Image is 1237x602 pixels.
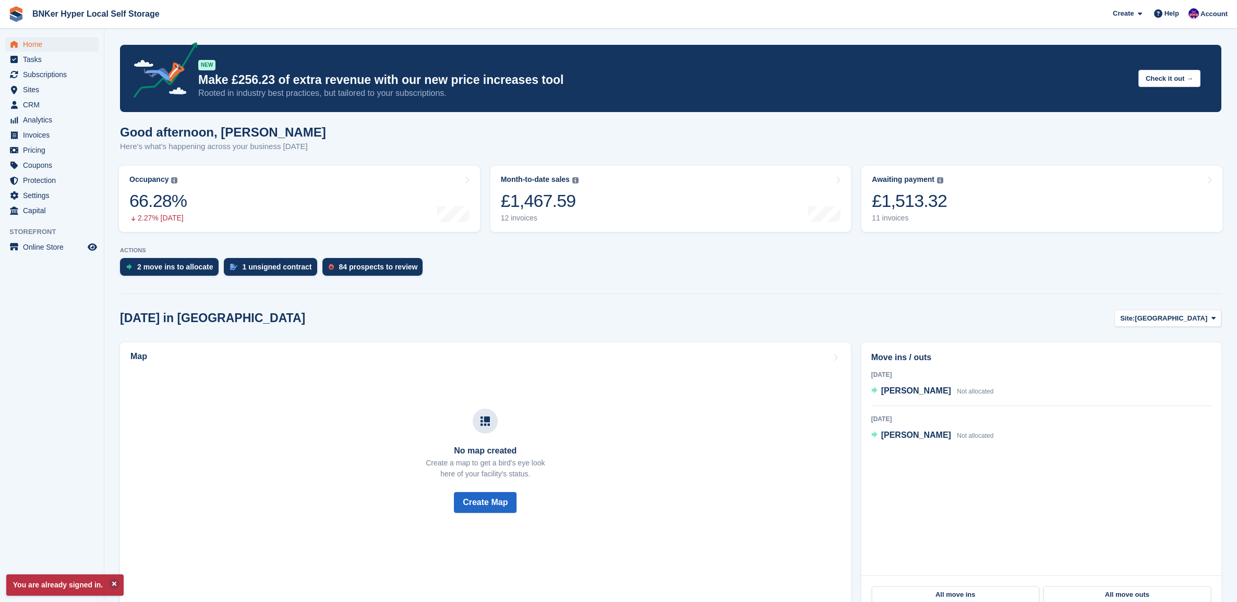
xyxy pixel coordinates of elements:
[23,143,86,157] span: Pricing
[243,263,312,271] div: 1 unsigned contract
[5,113,99,127] a: menu
[329,264,334,270] img: prospect-51fa495bee0391a8d652442698ab0144808aea92771e9ea1ae160a38d050c398.svg
[198,88,1130,99] p: Rooted in industry best practices, but tailored to your subscriptions.
[198,72,1130,88] p: Make £256.23 of extra revenue with our new price increases tool
[1113,8,1134,19] span: Create
[5,52,99,67] a: menu
[129,175,169,184] div: Occupancy
[426,446,545,456] h3: No map created
[1135,313,1207,324] span: [GEOGRAPHIC_DATA]
[426,458,545,480] p: Create a map to get a bird's eye look here of your facility's status.
[171,177,177,183] img: icon-info-grey-7440780725fd019a000dd9b08b2336e03edf1995a4989e88bcd33f0948082b44.svg
[881,431,951,439] span: [PERSON_NAME]
[861,166,1222,232] a: Awaiting payment £1,513.32 11 invoices
[120,311,305,325] h2: [DATE] in [GEOGRAPHIC_DATA]
[137,263,213,271] div: 2 move ins to allocate
[5,203,99,218] a: menu
[23,203,86,218] span: Capital
[126,264,132,270] img: move_ins_to_allocate_icon-fdf77a2bb77ea45bf5b3d319d69a93e2d87916cf1d5bf7949dd705db3b84f3ca.svg
[23,113,86,127] span: Analytics
[23,173,86,188] span: Protection
[129,190,187,212] div: 66.28%
[1120,313,1135,324] span: Site:
[23,97,86,112] span: CRM
[5,128,99,142] a: menu
[5,240,99,254] a: menu
[120,125,326,139] h1: Good afternoon, [PERSON_NAME]
[6,574,124,596] p: You are already signed in.
[28,5,164,22] a: BNKer Hyper Local Self Storage
[86,241,99,253] a: Preview store
[501,190,579,212] div: £1,467.59
[871,370,1211,379] div: [DATE]
[872,214,947,223] div: 11 invoices
[5,82,99,97] a: menu
[937,177,943,183] img: icon-info-grey-7440780725fd019a000dd9b08b2336e03edf1995a4989e88bcd33f0948082b44.svg
[871,414,1211,424] div: [DATE]
[871,385,994,398] a: [PERSON_NAME] Not allocated
[5,143,99,157] a: menu
[872,190,947,212] div: £1,513.32
[957,388,993,395] span: Not allocated
[230,264,237,270] img: contract_signature_icon-13c848040528278c33f63329250d36e43548de30e8caae1d1a13099fd9432cc5.svg
[23,67,86,82] span: Subscriptions
[23,240,86,254] span: Online Store
[501,175,570,184] div: Month-to-date sales
[120,141,326,153] p: Here's what's happening across your business [DATE]
[572,177,579,183] img: icon-info-grey-7440780725fd019a000dd9b08b2336e03edf1995a4989e88bcd33f0948082b44.svg
[9,227,104,237] span: Storefront
[5,188,99,203] a: menu
[1114,310,1221,327] button: Site: [GEOGRAPHIC_DATA]
[871,429,994,443] a: [PERSON_NAME] Not allocated
[5,97,99,112] a: menu
[120,247,1221,254] p: ACTIONS
[454,492,517,513] button: Create Map
[490,166,851,232] a: Month-to-date sales £1,467.59 12 invoices
[872,175,934,184] div: Awaiting payment
[125,42,198,102] img: price-adjustments-announcement-icon-8257ccfd72463d97f412b2fc003d46551f7dbcb40ab6d574587a9cd5c0d94...
[5,158,99,173] a: menu
[119,166,480,232] a: Occupancy 66.28% 2.27% [DATE]
[871,351,1211,364] h2: Move ins / outs
[130,352,147,361] h2: Map
[23,158,86,173] span: Coupons
[198,60,215,70] div: NEW
[1164,8,1179,19] span: Help
[5,173,99,188] a: menu
[881,386,951,395] span: [PERSON_NAME]
[224,258,322,281] a: 1 unsigned contract
[5,37,99,52] a: menu
[8,6,24,22] img: stora-icon-8386f47178a22dfd0bd8f6a31ec36ba5ce8667c1dd55bd0f319d3a0aa187defe.svg
[339,263,418,271] div: 84 prospects to review
[23,82,86,97] span: Sites
[23,52,86,67] span: Tasks
[23,128,86,142] span: Invoices
[129,214,187,223] div: 2.27% [DATE]
[5,67,99,82] a: menu
[23,37,86,52] span: Home
[1138,70,1200,87] button: Check it out →
[481,416,490,426] img: map-icn-33ee37083ee616e46c38cad1a60f524a97daa1e2b2c8c0bc3eb3415660979fc1.svg
[957,432,993,439] span: Not allocated
[322,258,428,281] a: 84 prospects to review
[1188,8,1199,19] img: David Fricker
[501,214,579,223] div: 12 invoices
[23,188,86,203] span: Settings
[120,258,224,281] a: 2 move ins to allocate
[1200,9,1228,19] span: Account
